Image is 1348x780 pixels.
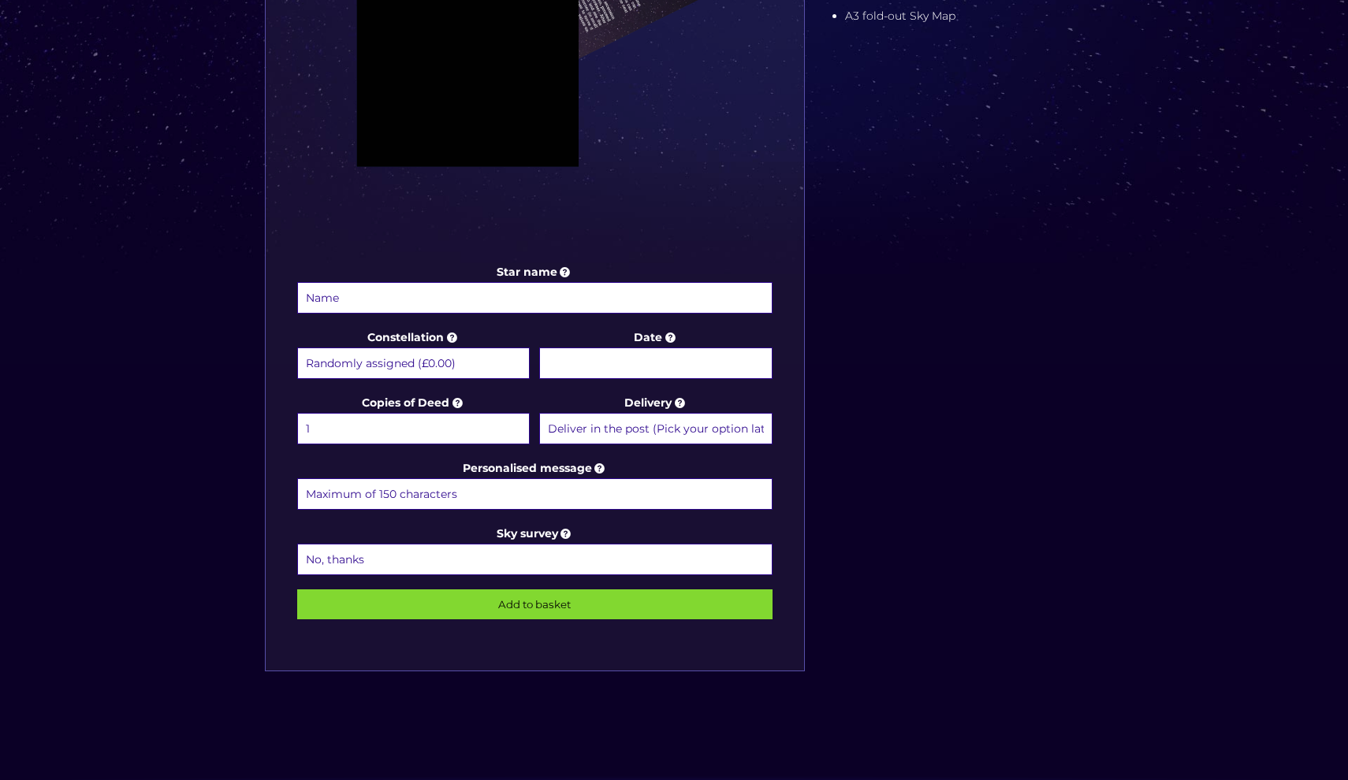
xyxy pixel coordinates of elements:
[297,544,773,575] select: Sky survey
[297,478,773,510] input: Personalised message
[539,413,772,444] select: Delivery
[297,347,530,379] select: Constellation
[297,328,530,381] label: Constellation
[297,459,773,512] label: Personalised message
[297,282,773,314] input: Star name
[539,347,772,379] input: Date
[497,526,574,540] a: Sky survey
[297,262,773,316] label: Star name
[845,6,1083,26] li: A3 fold-out Sky Map
[297,589,773,619] input: Add to basket
[297,413,530,444] select: Copies of Deed
[539,328,772,381] label: Date
[539,393,772,447] label: Delivery
[297,393,530,447] label: Copies of Deed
